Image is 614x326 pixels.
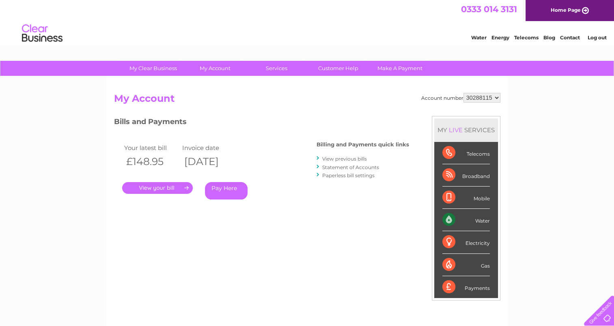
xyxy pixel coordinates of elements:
a: 0333 014 3131 [461,4,517,14]
h3: Bills and Payments [114,116,409,130]
a: Blog [543,34,555,41]
a: Customer Help [305,61,372,76]
div: Mobile [442,187,490,209]
a: Energy [491,34,509,41]
div: Electricity [442,231,490,253]
div: Gas [442,254,490,276]
h2: My Account [114,93,500,108]
a: Water [471,34,487,41]
div: MY SERVICES [434,118,498,142]
th: [DATE] [180,153,239,170]
div: Payments [442,276,490,298]
a: . [122,182,193,194]
a: Make A Payment [366,61,433,76]
div: Broadband [442,164,490,187]
img: logo.png [22,21,63,46]
div: Telecoms [442,142,490,164]
a: Log out [587,34,606,41]
div: Water [442,209,490,231]
a: Paperless bill settings [322,172,375,178]
th: £148.95 [122,153,181,170]
div: LIVE [447,126,464,134]
a: My Account [181,61,248,76]
a: Contact [560,34,580,41]
div: Clear Business is a trading name of Verastar Limited (registered in [GEOGRAPHIC_DATA] No. 3667643... [116,4,499,39]
a: Services [243,61,310,76]
td: Your latest bill [122,142,181,153]
a: My Clear Business [120,61,187,76]
a: Telecoms [514,34,539,41]
h4: Billing and Payments quick links [317,142,409,148]
a: View previous bills [322,156,367,162]
a: Pay Here [205,182,248,199]
td: Invoice date [180,142,239,153]
a: Statement of Accounts [322,164,379,170]
div: Account number [421,93,500,103]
